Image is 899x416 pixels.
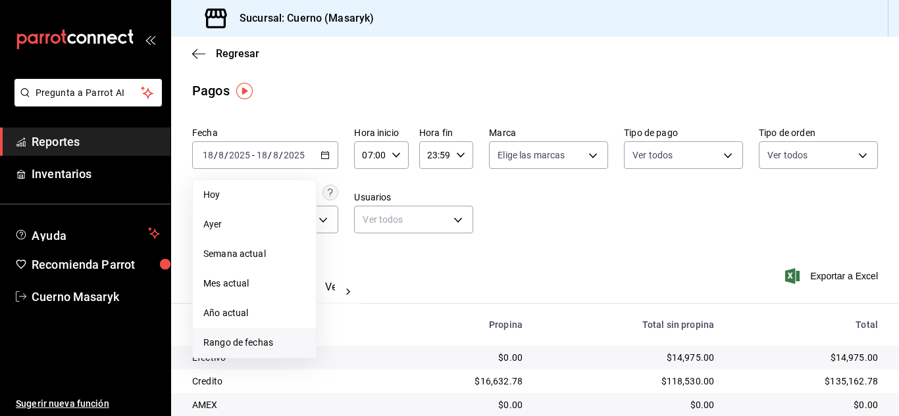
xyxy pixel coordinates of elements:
div: $16,632.78 [402,375,523,388]
span: Sugerir nueva función [16,397,160,411]
input: -- [218,150,224,160]
div: AMEX [192,398,381,411]
span: Cuerno Masaryk [32,288,160,306]
span: Semana actual [203,247,305,261]
div: Pagos [192,81,230,101]
label: Hora fin [419,128,473,137]
span: Mes actual [203,277,305,290]
a: Pregunta a Parrot AI [9,95,162,109]
input: ---- [228,150,251,160]
input: -- [272,150,279,160]
div: $0.00 [544,398,714,411]
span: Ayuda [32,225,143,241]
div: Propina [402,319,523,330]
span: / [268,150,272,160]
label: Marca [489,128,608,137]
label: Fecha [192,128,338,137]
div: Total [735,319,878,330]
input: -- [256,150,268,160]
span: - [252,150,255,160]
div: Credito [192,375,381,388]
span: Pregunta a Parrot AI [36,86,141,100]
span: Recomienda Parrot [32,256,160,273]
button: Pregunta a Parrot AI [14,79,162,106]
button: Ver pagos [325,281,374,303]
img: Tooltip marker [236,83,253,99]
span: / [224,150,228,160]
div: $14,975.00 [544,351,714,364]
div: $0.00 [402,351,523,364]
div: $118,530.00 [544,375,714,388]
span: Ayer [203,218,305,231]
div: $135,162.78 [735,375,878,388]
div: $0.00 [402,398,523,411]
span: Inventarios [32,165,160,183]
span: Regresar [216,47,259,60]
span: / [214,150,218,160]
input: ---- [283,150,305,160]
span: Rango de fechas [203,336,305,350]
button: Exportar a Excel [788,268,878,284]
div: $14,975.00 [735,351,878,364]
div: Ver todos [354,206,473,233]
button: Regresar [192,47,259,60]
button: open_drawer_menu [145,34,155,45]
label: Hora inicio [354,128,408,137]
span: Elige las marcas [498,149,565,162]
span: Reportes [32,133,160,150]
input: -- [202,150,214,160]
span: / [279,150,283,160]
span: Año actual [203,306,305,320]
span: Ver todos [767,149,808,162]
div: $0.00 [735,398,878,411]
div: Total sin propina [544,319,714,330]
span: Hoy [203,188,305,202]
h3: Sucursal: Cuerno (Masaryk) [229,11,374,26]
label: Tipo de pago [624,128,743,137]
label: Usuarios [354,193,473,202]
span: Ver todos [632,149,673,162]
label: Tipo de orden [759,128,878,137]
